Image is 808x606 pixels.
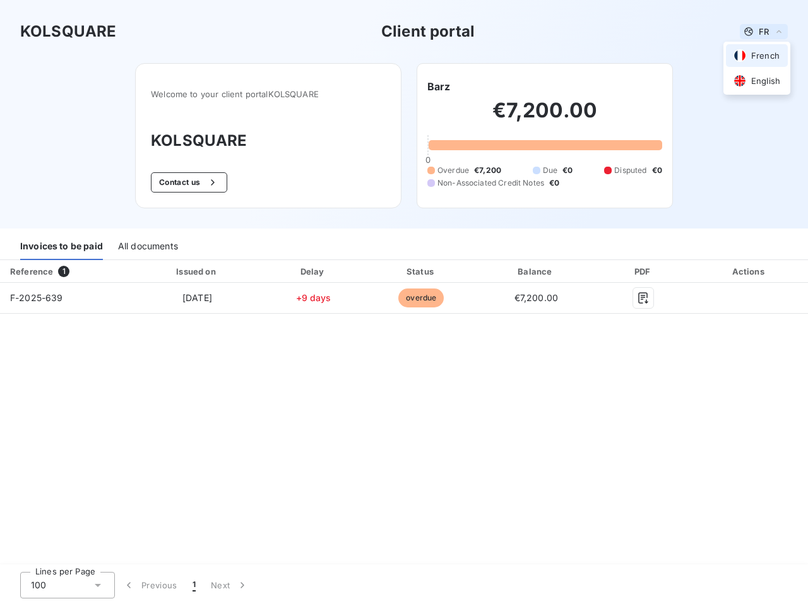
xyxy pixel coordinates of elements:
h6: Barz [427,79,451,94]
h2: €7,200.00 [427,98,662,136]
span: FR [759,27,769,37]
span: 0 [425,155,431,165]
div: Status [369,265,473,278]
div: Actions [693,265,805,278]
span: [DATE] [182,292,212,303]
span: Welcome to your client portal KOLSQUARE [151,89,386,99]
span: 1 [193,579,196,591]
span: €0 [549,177,559,189]
span: €0 [652,165,662,176]
span: 1 [58,266,69,277]
span: €7,200 [474,165,501,176]
div: PDF [598,265,688,278]
span: Overdue [437,165,469,176]
span: Due [543,165,557,176]
div: All documents [118,234,178,260]
div: Invoices to be paid [20,234,103,260]
button: Contact us [151,172,227,193]
div: Delay [263,265,364,278]
h3: Client portal [381,20,475,43]
span: +9 days [296,292,331,303]
span: English [751,75,780,87]
span: Non-Associated Credit Notes [437,177,544,189]
div: Reference [10,266,53,276]
div: Issued on [136,265,258,278]
span: €0 [562,165,573,176]
span: French [751,50,780,62]
button: 1 [185,572,203,598]
span: Disputed [614,165,646,176]
h3: KOLSQUARE [20,20,116,43]
div: Balance [479,265,594,278]
h3: KOLSQUARE [151,129,386,152]
span: €7,200.00 [514,292,558,303]
span: F-2025-639 [10,292,63,303]
span: 100 [31,579,46,591]
button: Previous [115,572,185,598]
button: Next [203,572,256,598]
span: overdue [398,288,444,307]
